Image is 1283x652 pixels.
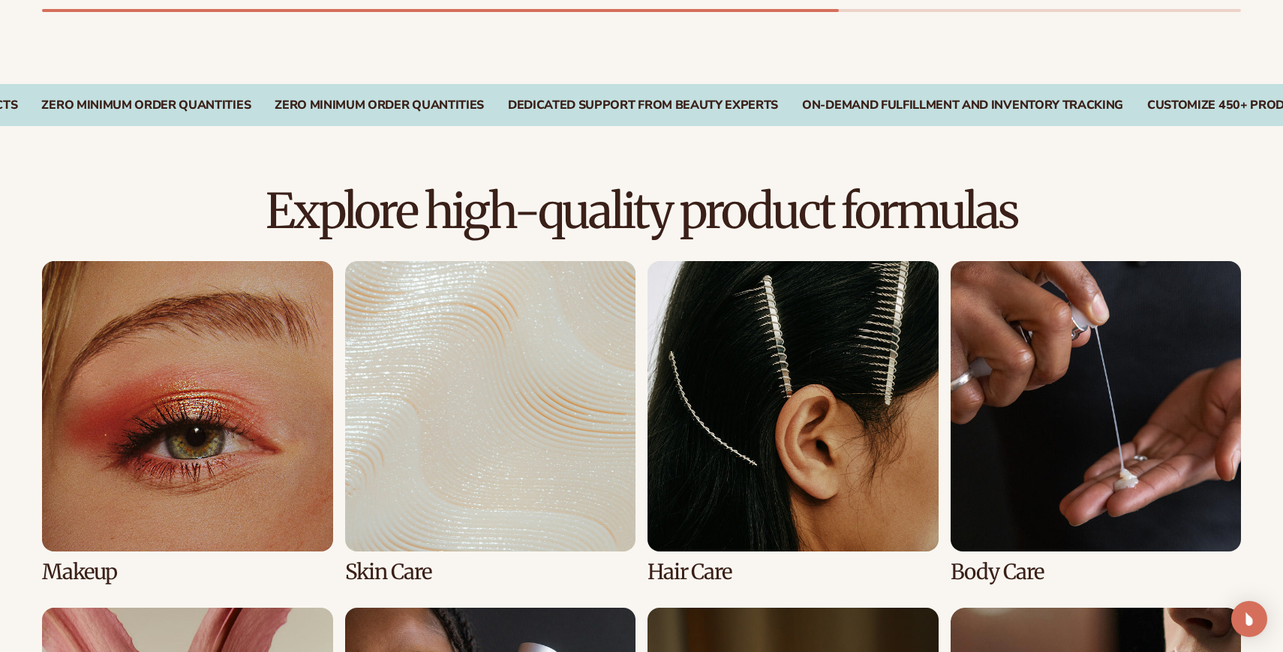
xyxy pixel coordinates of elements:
[275,98,484,113] div: Zero Minimum Order QuantitieS
[508,98,778,113] div: Dedicated Support From Beauty Experts
[648,261,939,584] div: 3 / 8
[345,261,636,584] div: 2 / 8
[951,560,1242,584] h3: Body Care
[1231,601,1267,637] div: Open Intercom Messenger
[42,186,1241,236] h2: Explore high-quality product formulas
[41,98,251,113] div: Zero Minimum Order QuantitieS
[345,560,636,584] h3: Skin Care
[42,261,333,584] div: 1 / 8
[802,98,1123,113] div: On-Demand Fulfillment and Inventory Tracking
[648,560,939,584] h3: Hair Care
[951,261,1242,584] div: 4 / 8
[42,560,333,584] h3: Makeup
